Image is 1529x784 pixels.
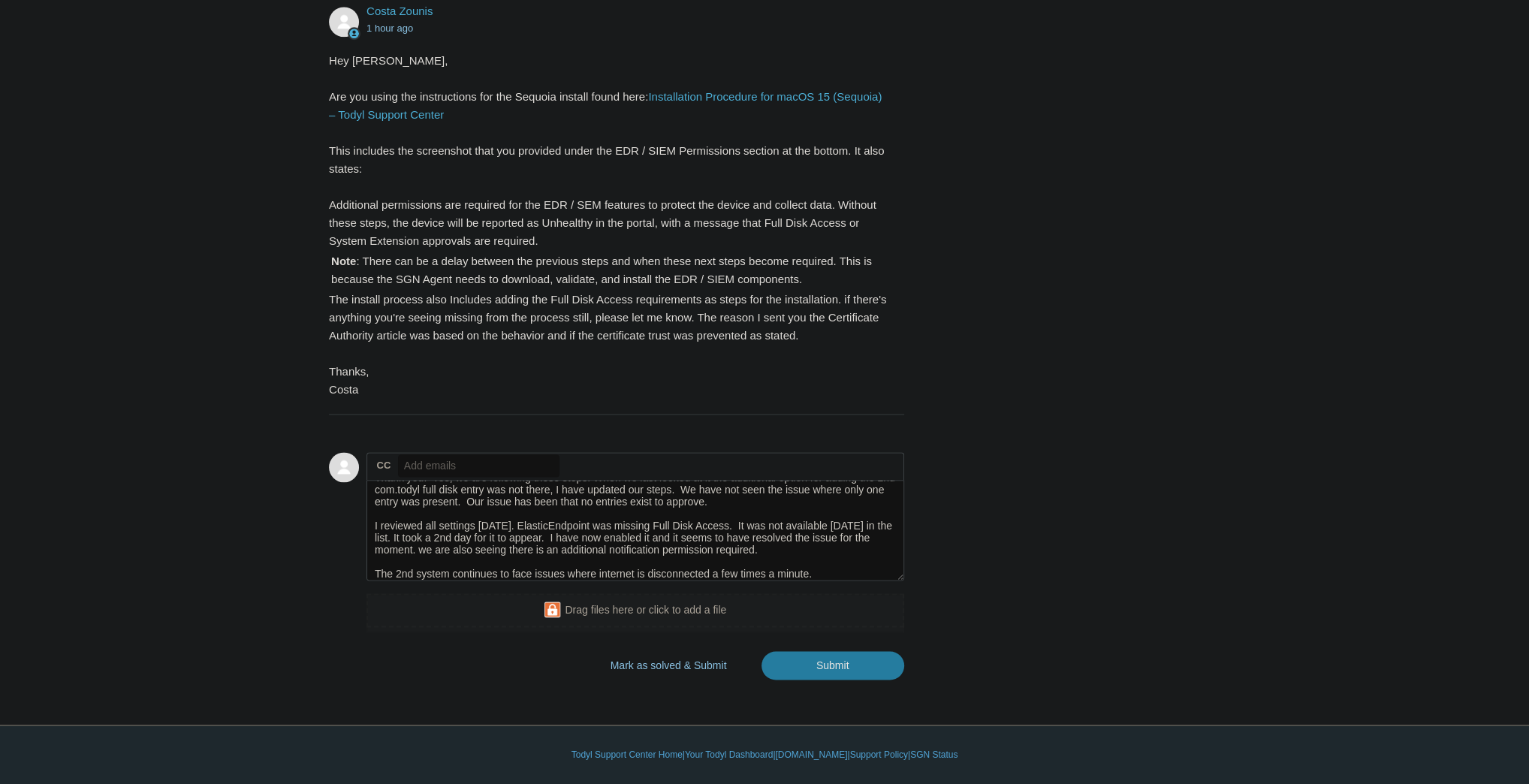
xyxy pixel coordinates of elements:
[331,255,356,267] strong: Note
[329,52,889,399] div: Hey [PERSON_NAME], Are you using the instructions for the Sequoia install found here: This includ...
[398,454,559,477] input: Add emails
[685,748,773,761] a: Your Todyl Dashboard
[775,748,847,761] a: [DOMAIN_NAME]
[850,748,908,761] a: Support Policy
[377,454,391,477] label: CC
[330,252,888,289] td: : There can be a delay between the previous steps and when these next steps become required. This...
[910,748,958,761] a: SGN Status
[366,5,433,17] a: Costa Zounis
[366,23,413,34] time: 10/03/2025, 10:36
[366,480,904,581] textarea: Add your reply
[590,651,747,680] button: Mark as solved & Submit
[329,748,1200,761] div: | | | |
[329,90,882,121] a: Installation Procedure for macOS 15 (Sequoia) – Todyl Support Center
[571,748,683,761] a: Todyl Support Center Home
[761,651,904,680] input: Submit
